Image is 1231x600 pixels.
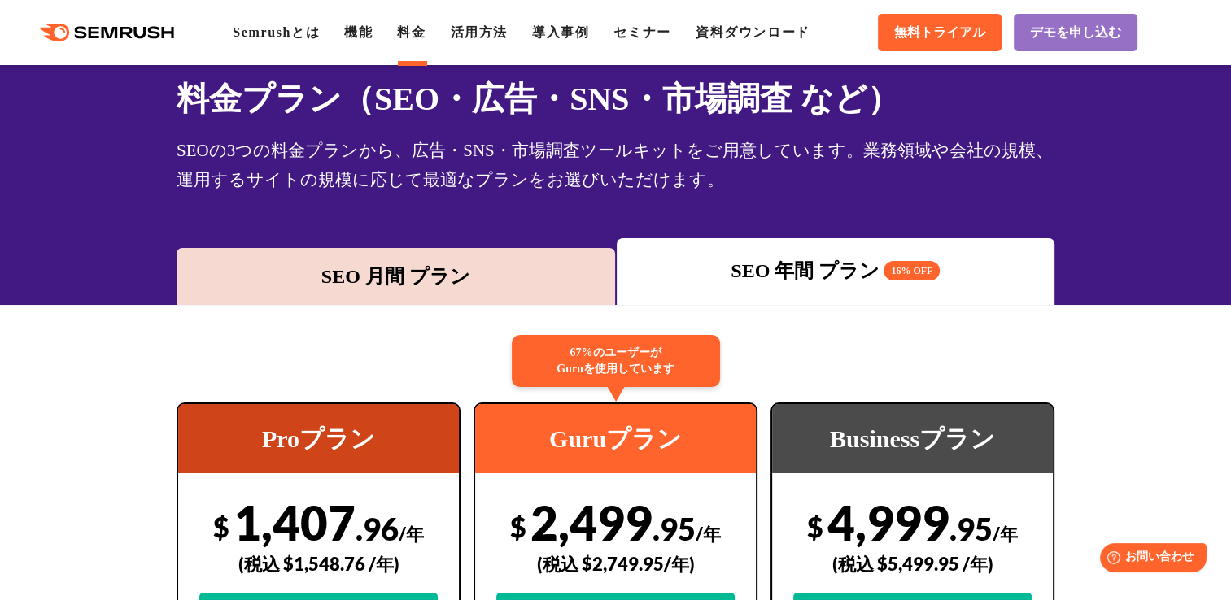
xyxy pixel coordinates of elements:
[451,25,508,39] a: 活用方法
[510,510,526,543] span: $
[1030,24,1121,41] span: デモを申し込む
[613,25,670,39] a: セミナー
[399,523,424,545] span: /年
[356,510,399,547] span: .96
[949,510,993,547] span: .95
[793,535,1032,593] div: (税込 $5,499.95 /年)
[894,24,985,41] span: 無料トライアル
[772,404,1053,473] div: Businessプラン
[344,25,373,39] a: 機能
[696,25,810,39] a: 資料ダウンロード
[185,262,607,291] div: SEO 月間 プラン
[884,261,940,280] span: 16% OFF
[213,510,229,543] span: $
[625,256,1047,285] div: SEO 年間 プラン
[475,404,756,473] div: Guruプラン
[496,535,735,593] div: (税込 $2,749.95/年)
[878,14,1002,51] a: 無料トライアル
[993,523,1018,545] span: /年
[233,25,320,39] a: Semrushとは
[397,25,426,39] a: 料金
[653,510,696,547] span: .95
[512,335,720,387] div: 67%のユーザーが Guruを使用しています
[178,404,459,473] div: Proプラン
[532,25,589,39] a: 導入事例
[1014,14,1137,51] a: デモを申し込む
[1086,537,1213,582] iframe: Help widget launcher
[177,136,1054,194] div: SEOの3つの料金プランから、広告・SNS・市場調査ツールキットをご用意しています。業務領域や会社の規模、運用するサイトの規模に応じて最適なプランをお選びいただけます。
[177,75,1054,123] h1: 料金プラン（SEO・広告・SNS・市場調査 など）
[696,523,721,545] span: /年
[199,535,438,593] div: (税込 $1,548.76 /年)
[807,510,823,543] span: $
